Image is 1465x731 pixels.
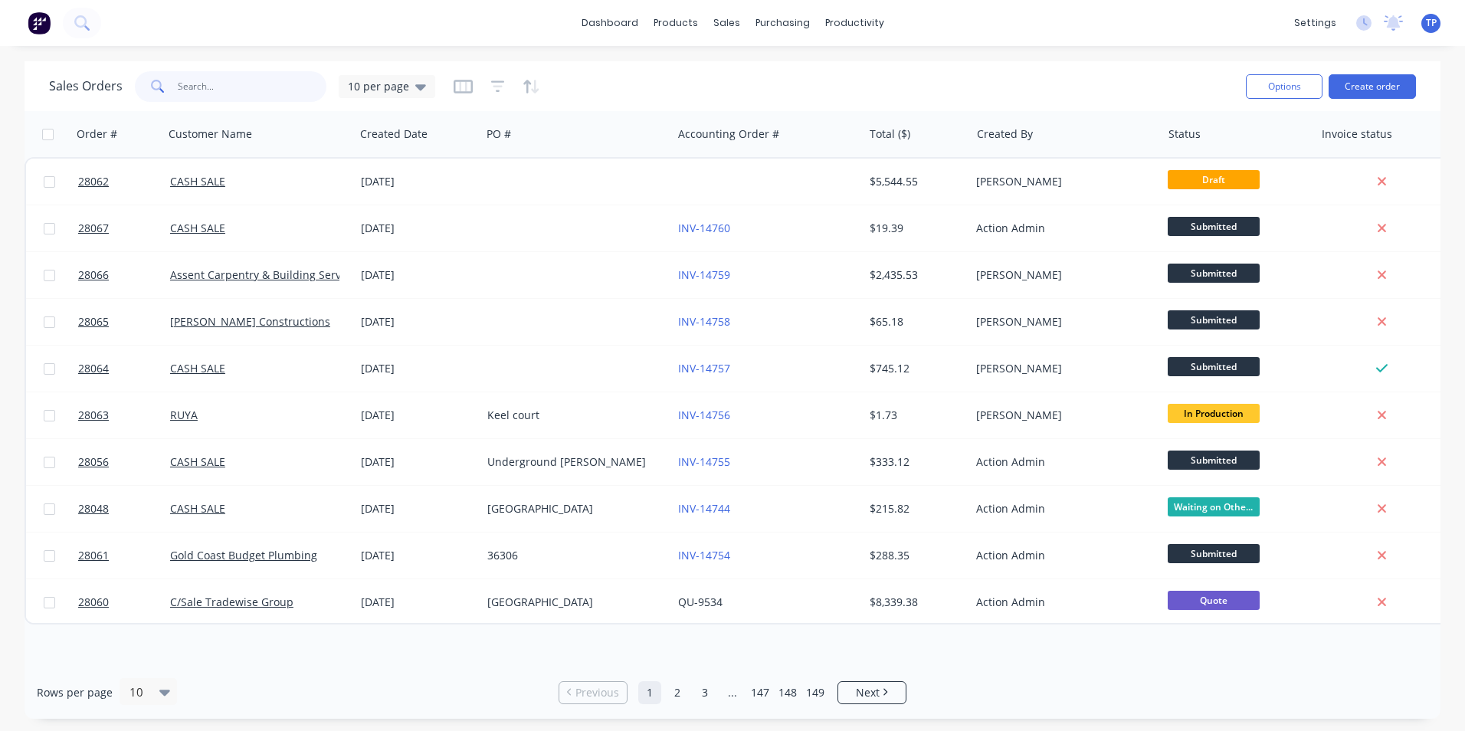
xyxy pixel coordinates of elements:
[976,595,1146,610] div: Action Admin
[870,267,959,283] div: $2,435.53
[976,501,1146,516] div: Action Admin
[361,221,475,236] div: [DATE]
[678,595,723,609] a: QU-9534
[870,408,959,423] div: $1.73
[348,78,409,94] span: 10 per page
[870,501,959,516] div: $215.82
[78,579,170,625] a: 28060
[678,548,730,562] a: INV-14754
[870,221,959,236] div: $19.39
[170,314,330,329] a: [PERSON_NAME] Constructions
[361,174,475,189] div: [DATE]
[1168,544,1260,563] span: Submitted
[870,126,910,142] div: Total ($)
[1329,74,1416,99] button: Create order
[170,361,225,375] a: CASH SALE
[78,314,109,329] span: 28065
[170,595,293,609] a: C/Sale Tradewise Group
[856,685,880,700] span: Next
[574,11,646,34] a: dashboard
[78,267,109,283] span: 28066
[678,501,730,516] a: INV-14744
[487,548,657,563] div: 36306
[1246,74,1322,99] button: Options
[804,681,827,704] a: Page 149
[838,685,906,700] a: Next page
[976,361,1146,376] div: [PERSON_NAME]
[361,361,475,376] div: [DATE]
[646,11,706,34] div: products
[976,267,1146,283] div: [PERSON_NAME]
[78,159,170,205] a: 28062
[976,408,1146,423] div: [PERSON_NAME]
[361,454,475,470] div: [DATE]
[818,11,892,34] div: productivity
[78,205,170,251] a: 28067
[976,221,1146,236] div: Action Admin
[706,11,748,34] div: sales
[678,221,730,235] a: INV-14760
[678,361,730,375] a: INV-14757
[361,314,475,329] div: [DATE]
[976,454,1146,470] div: Action Admin
[678,408,730,422] a: INV-14756
[170,174,225,188] a: CASH SALE
[693,681,716,704] a: Page 3
[361,501,475,516] div: [DATE]
[1426,16,1437,30] span: TP
[559,685,627,700] a: Previous page
[870,314,959,329] div: $65.18
[78,501,109,516] span: 28048
[78,174,109,189] span: 28062
[78,252,170,298] a: 28066
[976,548,1146,563] div: Action Admin
[78,299,170,345] a: 28065
[1322,126,1392,142] div: Invoice status
[170,221,225,235] a: CASH SALE
[870,595,959,610] div: $8,339.38
[78,454,109,470] span: 28056
[78,533,170,579] a: 28061
[170,454,225,469] a: CASH SALE
[1168,217,1260,236] span: Submitted
[1168,497,1260,516] span: Waiting on Othe...
[78,486,170,532] a: 28048
[1286,11,1344,34] div: settings
[487,126,511,142] div: PO #
[28,11,51,34] img: Factory
[170,501,225,516] a: CASH SALE
[870,454,959,470] div: $333.12
[77,126,117,142] div: Order #
[1168,170,1260,189] span: Draft
[78,548,109,563] span: 28061
[361,548,475,563] div: [DATE]
[1168,591,1260,610] span: Quote
[361,408,475,423] div: [DATE]
[170,267,414,282] a: Assent Carpentry & Building Services (Camdun)
[749,681,772,704] a: Page 147
[37,685,113,700] span: Rows per page
[666,681,689,704] a: Page 2
[977,126,1033,142] div: Created By
[870,174,959,189] div: $5,544.55
[170,548,317,562] a: Gold Coast Budget Plumbing
[169,126,252,142] div: Customer Name
[1168,404,1260,423] span: In Production
[638,681,661,704] a: Page 1 is your current page
[870,361,959,376] div: $745.12
[487,595,657,610] div: [GEOGRAPHIC_DATA]
[776,681,799,704] a: Page 148
[170,408,198,422] a: RUYA
[575,685,619,700] span: Previous
[78,392,170,438] a: 28063
[678,267,730,282] a: INV-14759
[178,71,327,102] input: Search...
[78,221,109,236] span: 28067
[870,548,959,563] div: $288.35
[361,595,475,610] div: [DATE]
[552,681,913,704] ul: Pagination
[487,408,657,423] div: Keel court
[1168,357,1260,376] span: Submitted
[748,11,818,34] div: purchasing
[487,454,657,470] div: Underground [PERSON_NAME]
